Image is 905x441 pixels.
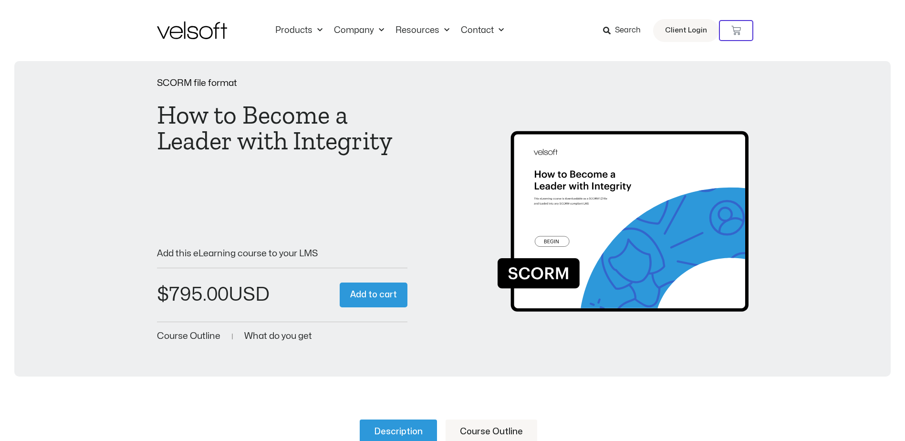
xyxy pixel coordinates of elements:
[157,249,407,258] p: Add this eLearning course to your LMS
[244,332,312,341] a: What do you get
[390,25,455,36] a: ResourcesMenu Toggle
[653,19,719,42] a: Client Login
[665,24,707,37] span: Client Login
[455,25,510,36] a: ContactMenu Toggle
[157,285,229,304] bdi: 795.00
[157,285,169,304] span: $
[157,332,220,341] a: Course Outline
[615,24,641,37] span: Search
[270,25,510,36] nav: Menu
[340,283,407,308] button: Add to cart
[157,102,407,154] h1: How to Become a Leader with Integrity
[328,25,390,36] a: CompanyMenu Toggle
[498,102,748,320] img: Second Product Image
[603,22,647,39] a: Search
[270,25,328,36] a: ProductsMenu Toggle
[157,21,227,39] img: Velsoft Training Materials
[157,79,407,88] p: SCORM file format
